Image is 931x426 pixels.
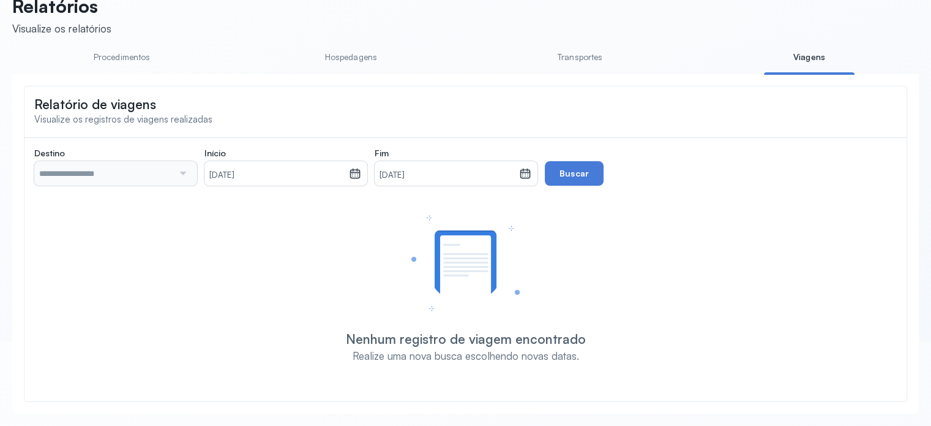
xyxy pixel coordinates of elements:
a: Transportes [535,47,626,67]
div: Nenhum registro de viagem encontrado [346,331,586,347]
small: [DATE] [380,169,514,181]
span: Destino [34,148,65,159]
a: Hospedagens [305,47,396,67]
img: Ilustração de uma lista vazia indicando que não foram encontradas informações para os critérios f... [411,215,520,311]
span: Visualize os registros de viagens realizadas [34,113,212,125]
a: Procedimentos [77,47,167,67]
div: Visualize os relatórios [12,22,111,35]
span: Fim [375,148,389,159]
span: Início [204,148,226,159]
div: Realize uma nova busca escolhendo novas datas. [353,349,579,362]
small: [DATE] [209,169,344,181]
button: Buscar [545,161,604,186]
span: Relatório de viagens [34,96,156,112]
a: Viagens [764,47,854,67]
